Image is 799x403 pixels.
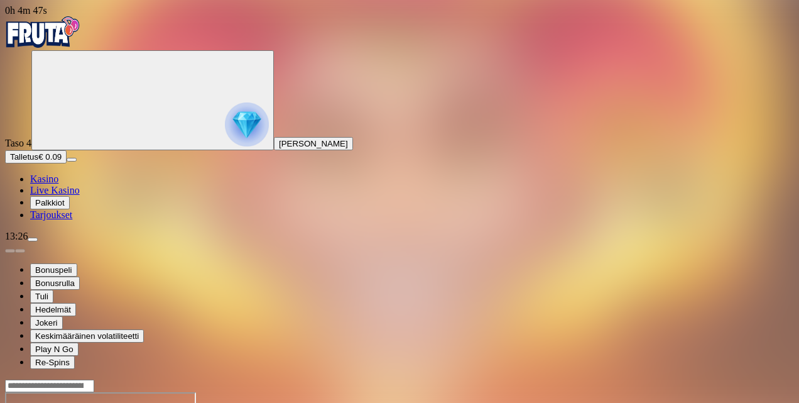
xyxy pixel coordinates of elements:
span: Taso 4 [5,138,31,148]
button: menu [67,158,77,162]
span: Talletus [10,152,38,162]
img: Fruta [5,16,80,48]
button: Hedelmät [30,303,76,316]
span: Hedelmät [35,305,71,314]
span: Jokeri [35,318,58,328]
img: reward progress [225,102,269,146]
button: Talletusplus icon€ 0.09 [5,150,67,163]
nav: Primary [5,16,794,221]
button: Re-Spins [30,356,75,369]
button: Tuli [30,290,53,303]
span: Tuli [35,292,48,301]
button: Play N Go [30,343,79,356]
span: Re-Spins [35,358,70,367]
button: Bonuspeli [30,263,77,277]
button: Jokeri [30,316,63,329]
a: Live Kasino [30,185,80,196]
button: prev slide [5,249,15,253]
span: Play N Go [35,345,73,354]
button: Palkkiot [30,196,70,209]
span: € 0.09 [38,152,62,162]
button: Keskimääräinen volatiliteetti [30,329,144,343]
button: next slide [15,249,25,253]
button: Bonusrulla [30,277,80,290]
span: Palkkiot [35,198,65,207]
button: menu [28,238,38,241]
span: Bonuspeli [35,265,72,275]
span: Bonusrulla [35,279,75,288]
button: reward progress [31,50,274,150]
input: Search [5,380,94,392]
a: Fruta [5,39,80,50]
a: Kasino [30,174,58,184]
nav: Main menu [5,174,794,221]
button: [PERSON_NAME] [274,137,353,150]
span: 13:26 [5,231,28,241]
span: user session time [5,5,47,16]
a: Tarjoukset [30,209,72,220]
span: [PERSON_NAME] [279,139,348,148]
span: Keskimääräinen volatiliteetti [35,331,139,341]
